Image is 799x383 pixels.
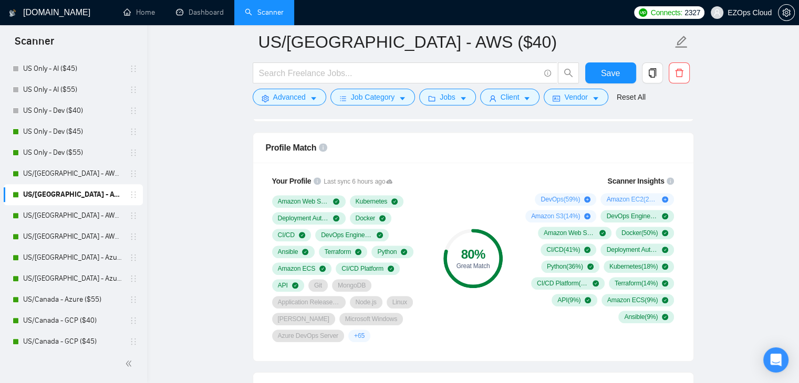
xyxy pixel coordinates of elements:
span: search [558,68,578,78]
span: folder [428,94,435,102]
span: API [278,281,288,290]
span: holder [129,274,138,283]
span: info-circle [314,177,321,185]
a: US Only - Dev ($55) [23,142,123,163]
span: caret-down [523,94,531,102]
span: Python ( 36 %) [547,262,583,271]
button: search [558,62,579,83]
span: edit [675,35,688,49]
a: US Only - Dev ($45) [23,121,123,142]
img: logo [9,5,16,22]
span: setting [262,94,269,102]
span: CI/CD ( 41 %) [546,246,580,254]
span: idcard [553,94,560,102]
span: Kubernetes [356,197,388,206]
span: check-circle [379,215,386,221]
a: US/[GEOGRAPHIC_DATA] - Azure ($40) [23,247,123,268]
span: Connects: [651,7,682,18]
span: Job Category [351,91,395,103]
span: [PERSON_NAME] [278,315,329,323]
div: Open Intercom Messenger [763,347,788,373]
span: Git [314,281,322,290]
span: Scanner [6,34,63,56]
a: US/Canada - Azure ($55) [23,289,123,310]
span: holder [129,107,138,115]
span: caret-down [310,94,317,102]
a: setting [778,8,795,17]
span: Amazon EC2 ( 23 %) [606,195,658,204]
span: Jobs [440,91,455,103]
div: 80 % [443,248,503,261]
span: check-circle [388,265,394,272]
span: check-circle [333,215,339,221]
span: check-circle [599,230,606,236]
span: bars [339,94,347,102]
span: setting [779,8,794,17]
a: US/Canada - GCP ($45) [23,331,123,352]
span: Deployment Automation [278,214,329,222]
span: MongoDB [338,281,366,290]
span: check-circle [391,198,398,205]
span: delete [669,68,689,78]
span: Amazon Web Services [278,197,329,206]
span: double-left [125,358,136,369]
span: holder [129,127,138,136]
span: caret-down [592,94,599,102]
a: dashboardDashboard [176,8,224,17]
span: check-circle [333,198,339,205]
button: userClientcaret-down [480,89,540,105]
span: Linux [392,298,407,306]
span: Application Release Automation [278,298,340,306]
span: holder [129,211,138,220]
span: Amazon S3 ( 14 %) [531,212,580,220]
span: Last sync 6 hours ago [324,177,392,187]
a: Reset All [617,91,646,103]
span: check-circle [302,249,308,255]
span: check-circle [662,280,668,286]
button: delete [669,62,690,83]
span: Your Profile [272,177,312,185]
span: check-circle [319,265,326,272]
div: Great Match [443,263,503,269]
span: info-circle [544,70,551,77]
button: settingAdvancedcaret-down [253,89,326,105]
span: Terraform [325,248,351,256]
span: Node.js [356,298,377,306]
button: setting [778,4,795,21]
span: check-circle [585,297,591,303]
span: Ansible [278,248,298,256]
a: US/[GEOGRAPHIC_DATA] - AWS (Best Clients) ($55) [23,163,123,184]
span: Microsoft Windows [345,315,397,323]
span: caret-down [399,94,406,102]
span: check-circle [401,249,407,255]
span: CI/CD Platform [341,264,383,273]
a: homeHome [123,8,155,17]
span: API ( 9 %) [557,296,580,304]
span: caret-down [460,94,467,102]
span: info-circle [667,177,674,185]
a: US/[GEOGRAPHIC_DATA] - AWS ($40) [23,184,123,205]
span: CI/CD Platform ( 14 %) [537,279,588,288]
span: Advanced [273,91,306,103]
span: CI/CD [278,231,295,239]
a: US/[GEOGRAPHIC_DATA] - AWS ($55) [23,226,123,247]
span: holder [129,65,138,73]
span: check-circle [662,297,668,303]
span: DevOps ( 59 %) [541,195,580,204]
span: check-circle [662,230,668,236]
span: info-circle [319,143,327,152]
span: Kubernetes ( 18 %) [609,262,658,271]
button: Save [585,62,636,83]
span: Client [501,91,520,103]
span: check-circle [662,263,668,270]
span: + 65 [354,332,365,340]
span: check-circle [587,263,594,270]
span: user [713,9,721,16]
a: US/[GEOGRAPHIC_DATA] - Azure ($45) [23,268,123,289]
span: copy [642,68,662,78]
a: US Only - AI ($45) [23,58,123,79]
span: Save [601,67,620,80]
a: US/Canada - GCP ($40) [23,310,123,331]
span: Profile Match [266,143,317,152]
span: holder [129,86,138,94]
